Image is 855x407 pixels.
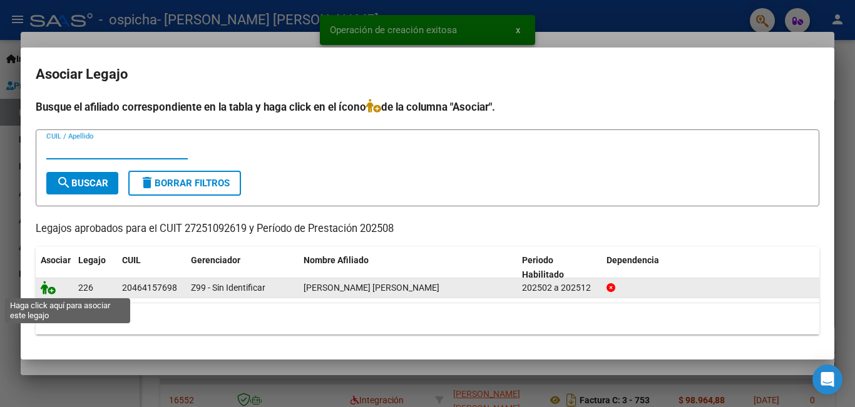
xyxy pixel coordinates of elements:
[304,255,369,265] span: Nombre Afiliado
[78,255,106,265] span: Legajo
[41,255,71,265] span: Asociar
[36,63,819,86] h2: Asociar Legajo
[191,255,240,265] span: Gerenciador
[122,281,177,295] div: 20464157698
[304,283,439,293] span: CABRERA SCHORT ENRIQUE LEON
[117,247,186,288] datatable-header-cell: CUIL
[607,255,659,265] span: Dependencia
[122,255,141,265] span: CUIL
[36,303,819,334] div: 1 registros
[140,178,230,189] span: Borrar Filtros
[78,283,93,293] span: 226
[36,247,73,288] datatable-header-cell: Asociar
[56,175,71,190] mat-icon: search
[186,247,299,288] datatable-header-cell: Gerenciador
[522,281,596,295] div: 202502 a 202512
[191,283,265,293] span: Z99 - Sin Identificar
[140,175,155,190] mat-icon: delete
[522,255,564,279] span: Periodo Habilitado
[46,172,118,194] button: Buscar
[128,171,241,196] button: Borrar Filtros
[812,364,842,394] div: Open Intercom Messenger
[517,247,602,288] datatable-header-cell: Periodo Habilitado
[299,247,517,288] datatable-header-cell: Nombre Afiliado
[73,247,117,288] datatable-header-cell: Legajo
[36,221,819,237] p: Legajos aprobados para el CUIT 27251092619 y Período de Prestación 202508
[56,178,108,189] span: Buscar
[36,99,819,115] h4: Busque el afiliado correspondiente en la tabla y haga click en el ícono de la columna "Asociar".
[602,247,820,288] datatable-header-cell: Dependencia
